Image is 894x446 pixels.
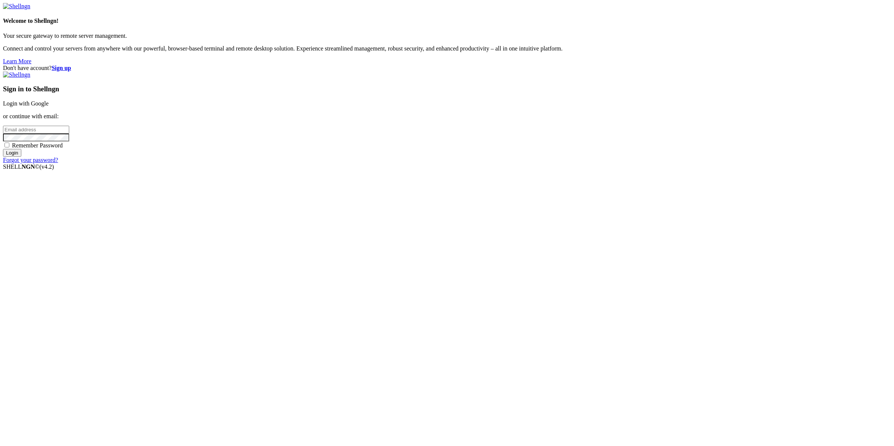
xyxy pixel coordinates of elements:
p: or continue with email: [3,113,891,120]
input: Remember Password [4,143,9,147]
span: Remember Password [12,142,63,149]
a: Sign up [52,65,71,71]
input: Email address [3,126,69,134]
a: Forgot your password? [3,157,58,163]
img: Shellngn [3,3,30,10]
p: Connect and control your servers from anywhere with our powerful, browser-based terminal and remo... [3,45,891,52]
span: SHELL © [3,164,54,170]
a: Login with Google [3,100,49,107]
a: Learn More [3,58,31,64]
p: Your secure gateway to remote server management. [3,33,891,39]
input: Login [3,149,21,157]
div: Don't have account? [3,65,891,71]
h3: Sign in to Shellngn [3,85,891,93]
b: NGN [22,164,35,170]
span: 4.2.0 [40,164,54,170]
h4: Welcome to Shellngn! [3,18,891,24]
img: Shellngn [3,71,30,78]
